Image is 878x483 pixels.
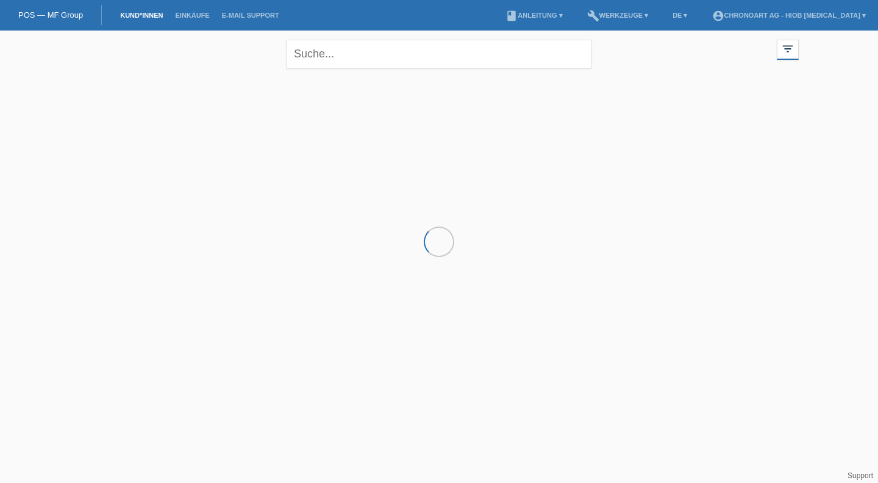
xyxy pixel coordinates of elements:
a: Kund*innen [114,12,169,19]
a: buildWerkzeuge ▾ [581,12,655,19]
a: E-Mail Support [216,12,285,19]
i: build [587,10,599,22]
a: account_circleChronoart AG - Hiob [MEDICAL_DATA] ▾ [706,12,873,19]
a: Support [848,471,873,480]
i: account_circle [712,10,724,22]
a: DE ▾ [666,12,693,19]
a: bookAnleitung ▾ [499,12,568,19]
a: POS — MF Group [18,10,83,20]
i: filter_list [781,42,794,56]
i: book [505,10,518,22]
input: Suche... [287,40,591,68]
a: Einkäufe [169,12,215,19]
